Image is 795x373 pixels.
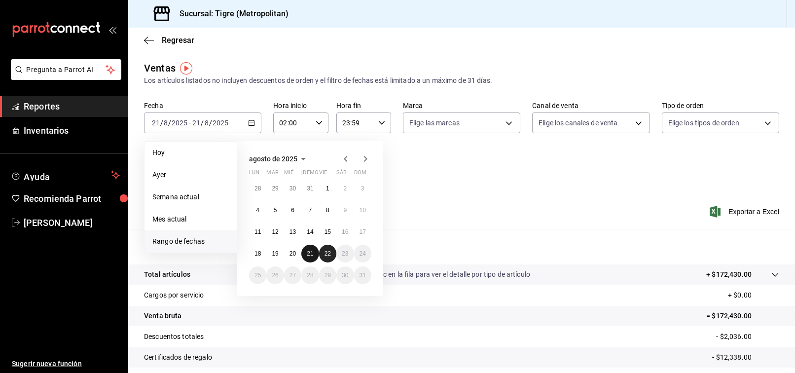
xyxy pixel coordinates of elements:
[24,192,120,205] span: Recomienda Parrot
[144,75,779,86] div: Los artículos listados no incluyen descuentos de orden y el filtro de fechas está limitado a un m...
[336,266,354,284] button: 30 de agosto de 2025
[152,148,229,158] span: Hoy
[249,223,266,241] button: 11 de agosto de 2025
[272,228,278,235] abbr: 12 de agosto de 2025
[354,223,371,241] button: 17 de agosto de 2025
[712,206,779,218] button: Exportar a Excel
[266,245,284,262] button: 19 de agosto de 2025
[108,26,116,34] button: open_drawer_menu
[307,250,313,257] abbr: 21 de agosto de 2025
[289,185,296,192] abbr: 30 de julio de 2025
[12,359,120,369] span: Sugerir nueva función
[366,269,530,280] p: Da clic en la fila para ver el detalle por tipo de artículo
[254,250,261,257] abbr: 18 de agosto de 2025
[319,223,336,241] button: 15 de agosto de 2025
[272,250,278,257] abbr: 19 de agosto de 2025
[209,119,212,127] span: /
[284,169,293,180] abbr: miércoles
[301,223,319,241] button: 14 de agosto de 2025
[319,245,336,262] button: 22 de agosto de 2025
[403,103,520,110] label: Marca
[336,169,347,180] abbr: sábado
[284,223,301,241] button: 13 de agosto de 2025
[168,119,171,127] span: /
[307,185,313,192] abbr: 31 de julio de 2025
[354,180,371,197] button: 3 de agosto de 2025
[325,272,331,279] abbr: 29 de agosto de 2025
[291,207,294,214] abbr: 6 de agosto de 2025
[284,245,301,262] button: 20 de agosto de 2025
[152,170,229,180] span: Ayer
[284,201,301,219] button: 6 de agosto de 2025
[354,169,366,180] abbr: domingo
[144,269,190,280] p: Total artículos
[336,245,354,262] button: 23 de agosto de 2025
[254,272,261,279] abbr: 25 de agosto de 2025
[668,118,739,128] span: Elige los tipos de orden
[360,207,366,214] abbr: 10 de agosto de 2025
[152,214,229,224] span: Mes actual
[163,119,168,127] input: --
[361,185,364,192] abbr: 3 de agosto de 2025
[336,223,354,241] button: 16 de agosto de 2025
[301,201,319,219] button: 7 de agosto de 2025
[144,103,261,110] label: Fecha
[144,332,204,342] p: Descuentos totales
[354,245,371,262] button: 24 de agosto de 2025
[301,180,319,197] button: 31 de julio de 2025
[325,228,331,235] abbr: 15 de agosto de 2025
[172,8,289,20] h3: Sucursal: Tigre (Metropolitan)
[249,180,266,197] button: 28 de julio de 2025
[204,119,209,127] input: --
[249,155,297,163] span: agosto de 2025
[144,241,779,253] p: Resumen
[360,272,366,279] abbr: 31 de agosto de 2025
[24,100,120,113] span: Reportes
[144,311,181,321] p: Venta bruta
[342,250,348,257] abbr: 23 de agosto de 2025
[360,250,366,257] abbr: 24 de agosto de 2025
[301,169,360,180] abbr: jueves
[24,124,120,137] span: Inventarios
[7,72,121,82] a: Pregunta a Parrot AI
[319,266,336,284] button: 29 de agosto de 2025
[354,266,371,284] button: 31 de agosto de 2025
[266,180,284,197] button: 29 de julio de 2025
[152,192,229,202] span: Semana actual
[662,103,779,110] label: Tipo de orden
[343,207,347,214] abbr: 9 de agosto de 2025
[273,103,328,110] label: Hora inicio
[201,119,204,127] span: /
[152,236,229,247] span: Rango de fechas
[354,201,371,219] button: 10 de agosto de 2025
[717,332,779,342] p: - $2,036.00
[249,153,309,165] button: agosto de 2025
[144,290,204,300] p: Cargos por servicio
[712,352,779,363] p: - $12,338.00
[272,185,278,192] abbr: 29 de julio de 2025
[336,180,354,197] button: 2 de agosto de 2025
[266,169,278,180] abbr: martes
[728,290,779,300] p: + $0.00
[706,269,752,280] p: + $172,430.00
[249,169,259,180] abbr: lunes
[180,62,192,75] img: Tooltip marker
[144,352,212,363] p: Certificados de regalo
[343,185,347,192] abbr: 2 de agosto de 2025
[301,266,319,284] button: 28 de agosto de 2025
[24,169,107,181] span: Ayuda
[284,266,301,284] button: 27 de agosto de 2025
[342,272,348,279] abbr: 30 de agosto de 2025
[284,180,301,197] button: 30 de julio de 2025
[274,207,277,214] abbr: 5 de agosto de 2025
[192,119,201,127] input: --
[272,272,278,279] abbr: 26 de agosto de 2025
[409,118,460,128] span: Elige las marcas
[212,119,229,127] input: ----
[266,201,284,219] button: 5 de agosto de 2025
[171,119,188,127] input: ----
[319,180,336,197] button: 1 de agosto de 2025
[249,245,266,262] button: 18 de agosto de 2025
